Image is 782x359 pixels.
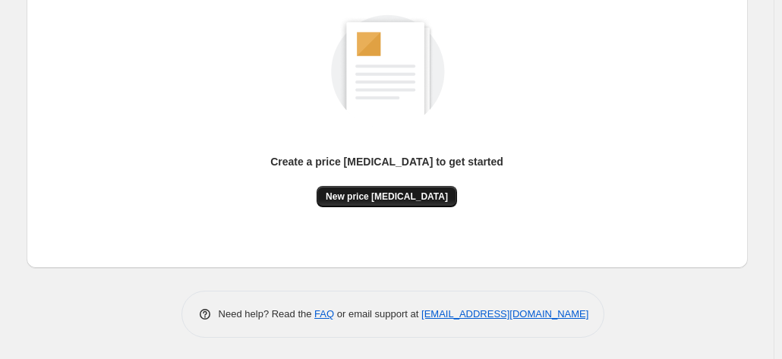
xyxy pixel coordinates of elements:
span: Need help? Read the [219,308,315,320]
span: or email support at [334,308,421,320]
button: New price [MEDICAL_DATA] [317,186,457,207]
p: Create a price [MEDICAL_DATA] to get started [270,154,503,169]
span: New price [MEDICAL_DATA] [326,191,448,203]
a: FAQ [314,308,334,320]
a: [EMAIL_ADDRESS][DOMAIN_NAME] [421,308,588,320]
